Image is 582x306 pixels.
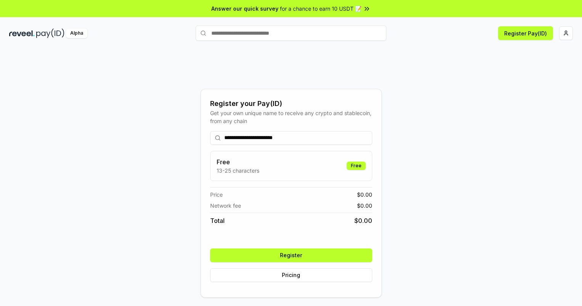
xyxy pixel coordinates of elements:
[210,268,372,282] button: Pricing
[211,5,278,13] span: Answer our quick survey
[357,202,372,210] span: $ 0.00
[9,29,35,38] img: reveel_dark
[210,191,223,199] span: Price
[210,109,372,125] div: Get your own unique name to receive any crypto and stablecoin, from any chain
[217,167,259,175] p: 13-25 characters
[210,98,372,109] div: Register your Pay(ID)
[210,202,241,210] span: Network fee
[357,191,372,199] span: $ 0.00
[347,162,366,170] div: Free
[36,29,64,38] img: pay_id
[354,216,372,225] span: $ 0.00
[66,29,87,38] div: Alpha
[280,5,362,13] span: for a chance to earn 10 USDT 📝
[210,216,225,225] span: Total
[217,157,259,167] h3: Free
[210,248,372,262] button: Register
[498,26,553,40] button: Register Pay(ID)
